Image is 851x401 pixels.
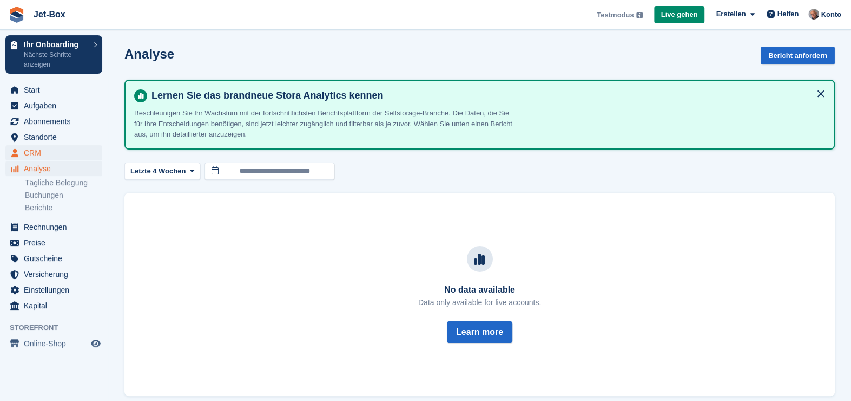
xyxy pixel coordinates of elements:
[5,145,102,160] a: menu
[29,5,70,23] a: Jet-Box
[661,9,698,20] span: Live gehen
[5,130,102,145] a: menu
[24,41,88,48] p: Ihr Onboarding
[24,50,88,69] p: Nächste Schritte anzeigen
[5,114,102,129] a: menu
[24,298,89,313] span: Kapital
[5,336,102,351] a: Speisekarte
[10,322,108,333] span: Storefront
[777,9,799,20] span: Helfen
[24,82,89,98] span: Start
[821,9,841,20] span: Konto
[24,161,89,176] span: Analyse
[5,219,102,235] a: menu
[130,166,186,177] span: Letzte 4 Wochen
[24,114,89,129] span: Abonnements
[5,267,102,282] a: menu
[5,282,102,297] a: menu
[24,282,89,297] span: Einstellungen
[5,251,102,266] a: menu
[124,163,200,180] button: Letzte 4 Wochen
[147,89,825,102] h4: Lernen Sie das brandneue Stora Analytics kennen
[24,98,89,113] span: Aufgaben
[134,108,513,140] p: Beschleunigen Sie Ihr Wachstum mit der fortschrittlichsten Berichtsplattform der Selfstorage-Bran...
[5,235,102,250] a: menu
[636,12,643,18] img: icon-info-grey-7440780725fd019a000dd9b08b2336e03edf1995a4989e88bcd33f0948082b44.svg
[716,9,746,20] span: Erstellen
[25,190,102,200] a: Buchungen
[25,178,102,188] a: Tägliche Belegung
[447,321,512,343] button: Learn more
[124,47,174,61] h2: Analyse
[418,297,541,308] p: Data only available for live accounts.
[761,47,835,64] button: Bericht anfordern
[24,219,89,235] span: Rechnungen
[9,7,25,23] img: stora-icon-8386f47178a22dfd0bd8f6a31ec36ba5ce8667c1dd55bd0f319d3a0aa187defe.svg
[654,6,705,24] a: Live gehen
[808,9,819,20] img: Kai-Uwe Walzer
[5,161,102,176] a: menu
[24,336,89,351] span: Online-Shop
[89,337,102,350] a: Vorschau-Shop
[5,35,102,74] a: Ihr Onboarding Nächste Schritte anzeigen
[5,298,102,313] a: menu
[24,251,89,266] span: Gutscheine
[5,82,102,98] a: menu
[24,235,89,250] span: Preise
[418,285,541,295] h3: No data available
[25,203,102,213] a: Berichte
[5,98,102,113] a: menu
[597,10,634,21] span: Testmodus
[24,130,89,145] span: Standorte
[24,267,89,282] span: Versicherung
[24,145,89,160] span: CRM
